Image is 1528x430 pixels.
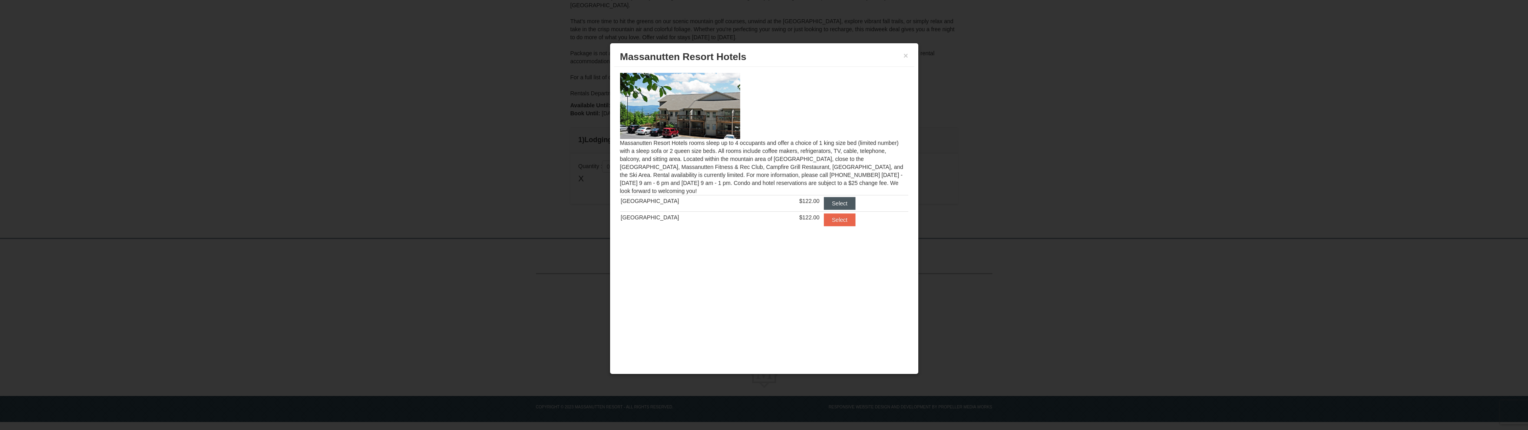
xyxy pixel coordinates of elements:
div: [GEOGRAPHIC_DATA] [621,213,765,221]
div: [GEOGRAPHIC_DATA] [621,197,765,205]
button: Select [824,197,855,210]
span: Massanutten Resort Hotels [620,51,747,62]
span: $122.00 [799,198,820,204]
button: Select [824,213,855,226]
span: $122.00 [799,214,820,221]
button: × [904,52,908,60]
img: 19219026-1-e3b4ac8e.jpg [620,73,740,139]
div: Massanutten Resort Hotels rooms sleep up to 4 occupants and offer a choice of 1 king size bed (li... [614,67,914,242]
